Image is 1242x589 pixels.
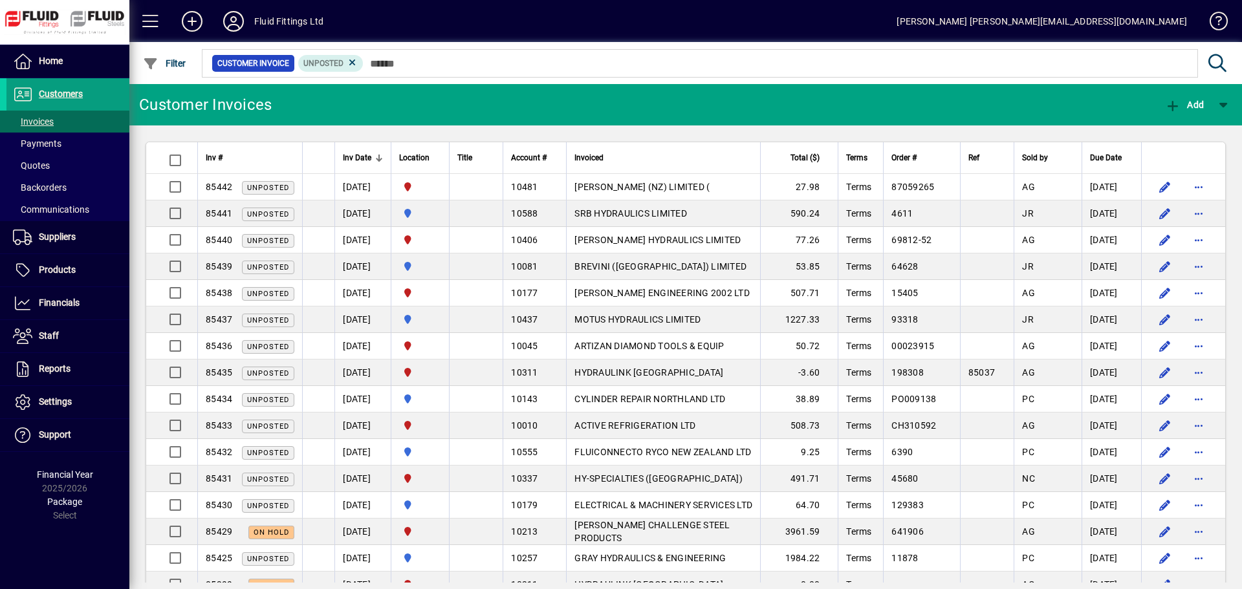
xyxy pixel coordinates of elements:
span: Terms [846,182,871,192]
div: Due Date [1090,151,1133,165]
span: Unposted [303,59,343,68]
span: FLUID FITTINGS CHRISTCHURCH [399,233,441,247]
span: Unposted [247,475,289,484]
td: [DATE] [334,227,391,253]
a: Payments [6,133,129,155]
td: [DATE] [1082,545,1141,572]
span: AUCKLAND [399,259,441,273]
span: Ref [968,151,979,165]
span: Unposted [247,237,289,245]
a: Financials [6,287,129,319]
td: [DATE] [1082,306,1141,333]
span: Unposted [247,369,289,378]
td: 50.72 [760,333,838,359]
span: FLUID FITTINGS CHRISTCHURCH [399,180,441,194]
span: FLUICONNECTO RYCO NEW ZEALAND LTD [574,447,751,457]
td: [DATE] [334,386,391,412]
td: [DATE] [334,280,391,306]
td: [DATE] [1082,492,1141,519]
td: 1984.22 [760,545,838,572]
td: 27.98 [760,174,838,200]
span: Customer Invoice [217,57,289,70]
button: More options [1188,230,1209,250]
td: [DATE] [334,333,391,359]
div: Inv Date [343,151,383,165]
td: [DATE] [1082,280,1141,306]
td: [DATE] [334,439,391,466]
span: NC [1022,473,1035,484]
span: AG [1022,526,1035,537]
span: Staff [39,330,59,341]
td: [DATE] [334,174,391,200]
button: Add [171,10,213,33]
td: 3961.59 [760,519,838,545]
span: Unposted [247,184,289,192]
span: 15405 [891,288,918,298]
button: More options [1188,362,1209,383]
span: AUCKLAND [399,312,441,327]
span: FLUID FITTINGS CHRISTCHURCH [399,418,441,433]
button: More options [1188,389,1209,409]
span: Terms [846,314,871,325]
button: More options [1188,336,1209,356]
button: More options [1188,283,1209,303]
td: 590.24 [760,200,838,227]
span: Quotes [13,160,50,171]
button: Edit [1155,415,1175,436]
a: Products [6,254,129,286]
span: 45680 [891,473,918,484]
span: Terms [846,394,871,404]
span: Unposted [247,449,289,457]
span: FLUID FITTINGS CHRISTCHURCH [399,471,441,486]
button: More options [1188,548,1209,568]
span: [PERSON_NAME] (NZ) LIMITED ( [574,182,710,192]
span: AG [1022,367,1035,378]
span: PC [1022,394,1034,404]
td: [DATE] [1082,466,1141,492]
a: Staff [6,320,129,352]
span: [PERSON_NAME] HYDRAULICS LIMITED [574,235,741,245]
span: MOTUS HYDRAULICS LIMITED [574,314,701,325]
span: HY-SPECIALTIES ([GEOGRAPHIC_DATA]) [574,473,743,484]
span: 10406 [511,235,538,245]
span: 10337 [511,473,538,484]
span: 85432 [206,447,232,457]
span: Order # [891,151,917,165]
span: 85441 [206,208,232,219]
span: ELECTRICAL & MACHINERY SERVICES LTD [574,500,752,510]
div: [PERSON_NAME] [PERSON_NAME][EMAIL_ADDRESS][DOMAIN_NAME] [897,11,1187,32]
span: Unposted [247,502,289,510]
td: [DATE] [1082,174,1141,200]
td: 53.85 [760,253,838,280]
span: Unposted [247,396,289,404]
td: [DATE] [334,306,391,333]
div: Ref [968,151,1006,165]
button: Edit [1155,495,1175,515]
td: [DATE] [1082,359,1141,386]
td: [DATE] [1082,386,1141,412]
span: 10481 [511,182,538,192]
td: 507.71 [760,280,838,306]
button: Edit [1155,283,1175,303]
button: Edit [1155,256,1175,277]
span: 10311 [511,367,538,378]
td: [DATE] [334,253,391,280]
span: Unposted [247,263,289,272]
span: AUCKLAND [399,498,441,512]
span: 85037 [968,367,995,378]
span: Add [1165,100,1204,110]
a: Knowledge Base [1200,3,1226,45]
td: [DATE] [334,492,391,519]
span: 64628 [891,261,918,272]
span: Unposted [247,290,289,298]
span: Unposted [247,343,289,351]
span: CH310592 [891,420,936,431]
span: 10045 [511,341,538,351]
button: More options [1188,495,1209,515]
div: Location [399,151,441,165]
td: [DATE] [1082,227,1141,253]
span: Terms [846,526,871,537]
span: 85434 [206,394,232,404]
button: Edit [1155,548,1175,568]
div: Inv # [206,151,294,165]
